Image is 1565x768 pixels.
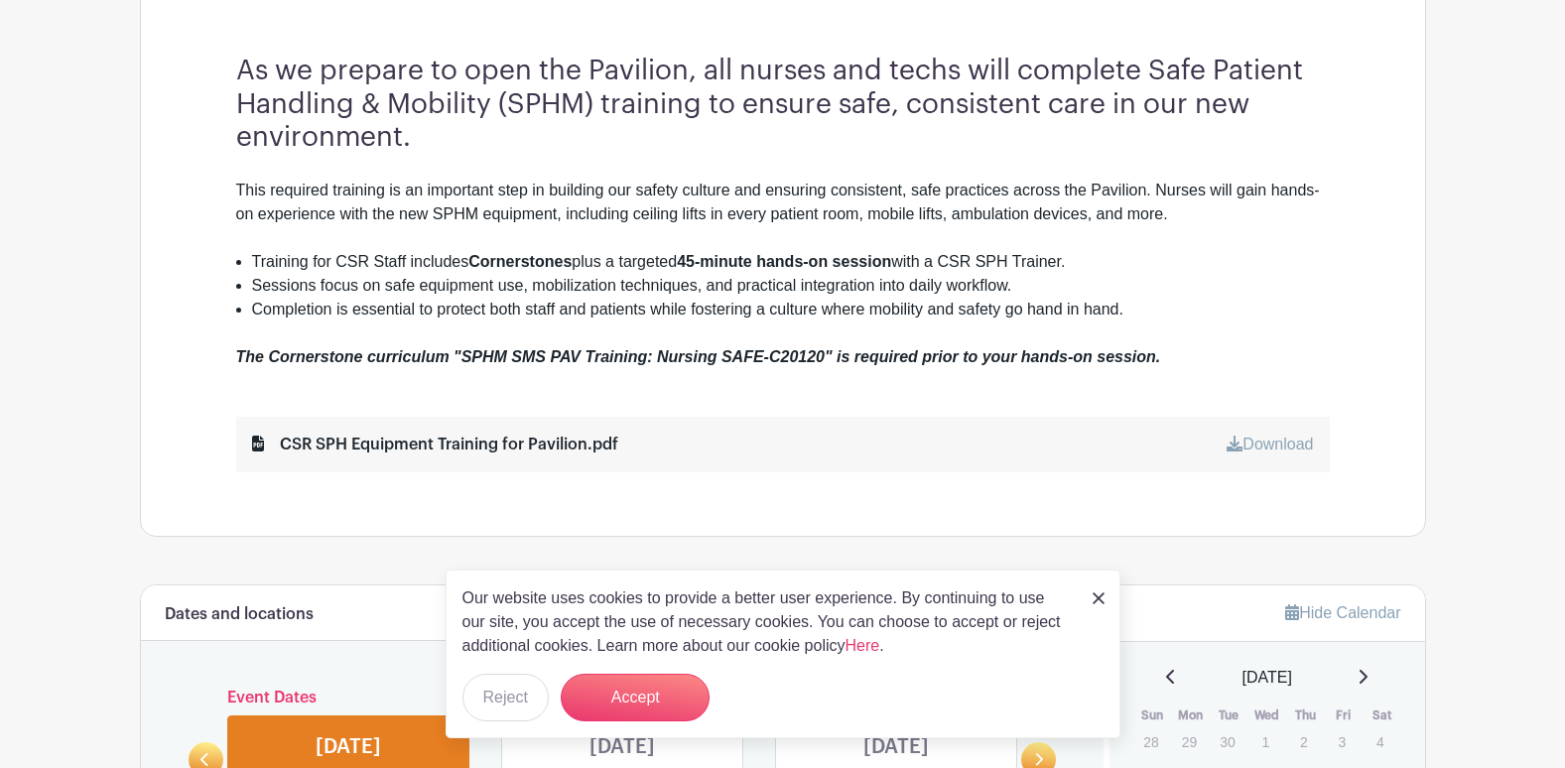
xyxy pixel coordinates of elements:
div: This required training is an important step in building our safety culture and ensuring consisten... [236,179,1330,250]
em: The Cornerstone curriculum "SPHM SMS PAV Training: Nursing SAFE-C20120" is required prior to your... [236,348,1161,365]
strong: 45-minute hands-on session [677,253,891,270]
li: Training for CSR Staff includes plus a targeted with a CSR SPH Trainer. [252,250,1330,274]
a: Hide Calendar [1285,604,1400,621]
th: Sun [1133,705,1172,725]
li: Completion is essential to protect both staff and patients while fostering a culture where mobili... [252,298,1330,321]
p: 3 [1326,726,1359,757]
th: Mon [1172,705,1211,725]
p: 28 [1134,726,1167,757]
p: 1 [1249,726,1282,757]
strong: Cornerstones [468,253,572,270]
th: Fri [1325,705,1364,725]
a: Download [1227,436,1313,452]
button: Accept [561,674,710,721]
li: Sessions focus on safe equipment use, mobilization techniques, and practical integration into dai... [252,274,1330,298]
img: close_button-5f87c8562297e5c2d7936805f587ecaba9071eb48480494691a3f1689db116b3.svg [1093,592,1105,604]
p: 30 [1211,726,1243,757]
h6: Event Dates [223,689,1022,707]
p: Our website uses cookies to provide a better user experience. By continuing to use our site, you ... [462,586,1072,658]
th: Thu [1286,705,1325,725]
th: Wed [1248,705,1287,725]
p: 2 [1287,726,1320,757]
h6: Dates and locations [165,605,314,624]
button: Reject [462,674,549,721]
span: [DATE] [1242,666,1292,690]
a: Here [846,637,880,654]
p: 29 [1173,726,1206,757]
p: 4 [1364,726,1396,757]
h3: As we prepare to open the Pavilion, all nurses and techs will complete Safe Patient Handling & Mo... [236,55,1330,155]
th: Tue [1210,705,1248,725]
th: Sat [1363,705,1401,725]
div: CSR SPH Equipment Training for Pavilion.pdf [252,433,618,456]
